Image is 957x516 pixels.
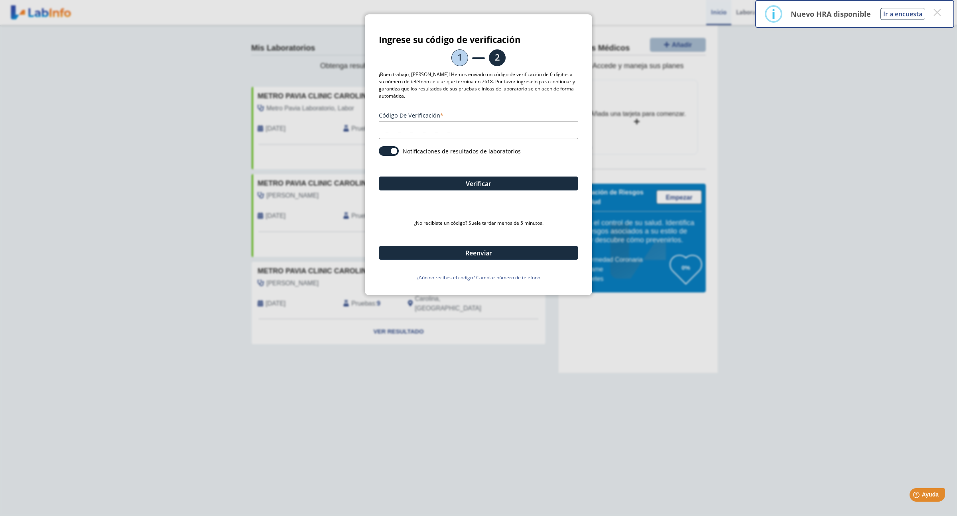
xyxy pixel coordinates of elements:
input: _ _ _ _ _ _ [379,121,578,139]
button: Ir a encuesta [880,8,925,20]
p: Nuevo HRA disponible [791,9,871,19]
iframe: Help widget launcher [886,485,948,507]
div: i [772,7,776,21]
button: Close this dialog [930,5,944,20]
button: Reenviar [379,246,578,260]
button: Verificar [379,177,578,190]
label: Notificaciones de resultados de laboratorios [403,147,521,155]
label: Código de verificación [379,112,578,119]
p: ¿No recibiste un código? Suele tardar menos de 5 minutos. [379,220,578,227]
li: 2 [489,49,506,66]
p: ¡Buen trabajo, [PERSON_NAME]! Hemos enviado un código de verificación de 6 dígitos a su número de... [379,71,578,100]
li: 1 [451,49,468,66]
h3: Ingrese su código de verificación [379,35,578,45]
a: ¿Aún no recibes el código? Cambiar número de teléfono [379,274,578,281]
